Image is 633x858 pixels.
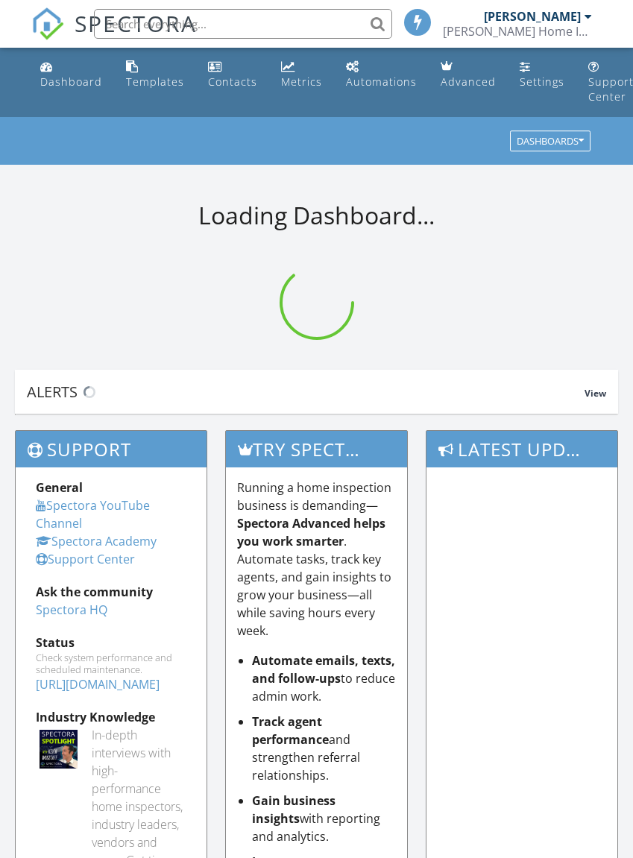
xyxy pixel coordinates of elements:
[75,7,197,39] span: SPECTORA
[226,431,408,467] h3: Try spectora advanced [DATE]
[441,75,496,89] div: Advanced
[510,131,591,152] button: Dashboards
[36,602,107,618] a: Spectora HQ
[16,431,207,467] h3: Support
[36,634,186,652] div: Status
[27,382,585,402] div: Alerts
[31,20,197,51] a: SPECTORA
[484,9,581,24] div: [PERSON_NAME]
[36,676,160,693] a: [URL][DOMAIN_NAME]
[237,515,385,549] strong: Spectora Advanced helps you work smarter
[340,54,423,96] a: Automations (Basic)
[237,479,397,640] p: Running a home inspection business is demanding— . Automate tasks, track key agents, and gain ins...
[126,75,184,89] div: Templates
[40,730,78,768] img: Spectoraspolightmain
[346,75,417,89] div: Automations
[34,54,108,96] a: Dashboard
[252,713,329,748] strong: Track agent performance
[202,54,263,96] a: Contacts
[36,708,186,726] div: Industry Knowledge
[120,54,190,96] a: Templates
[36,497,150,531] a: Spectora YouTube Channel
[31,7,64,40] img: The Best Home Inspection Software - Spectora
[252,652,397,705] li: to reduce admin work.
[281,75,322,89] div: Metrics
[36,479,83,496] strong: General
[517,136,584,147] div: Dashboards
[252,652,395,687] strong: Automate emails, texts, and follow-ups
[585,387,606,400] span: View
[36,551,135,567] a: Support Center
[36,652,186,675] div: Check system performance and scheduled maintenance.
[36,583,186,601] div: Ask the community
[252,713,397,784] li: and strengthen referral relationships.
[36,533,157,549] a: Spectora Academy
[426,431,617,467] h3: Latest Updates
[275,54,328,96] a: Metrics
[514,54,570,96] a: Settings
[252,792,397,845] li: with reporting and analytics.
[252,792,336,827] strong: Gain business insights
[443,24,592,39] div: Teague Home Inspections
[520,75,564,89] div: Settings
[435,54,502,96] a: Advanced
[94,9,392,39] input: Search everything...
[208,75,257,89] div: Contacts
[40,75,102,89] div: Dashboard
